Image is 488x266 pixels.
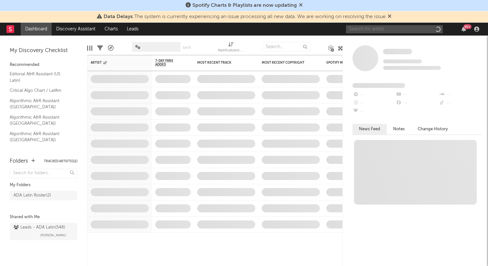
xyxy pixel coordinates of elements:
[383,66,441,70] span: 0 fans last week
[262,61,310,65] div: Most Recent Copyright
[21,23,52,36] a: Dashboard
[326,61,375,65] div: Spotify Monthly Listeners
[395,90,438,99] div: --
[10,157,28,165] div: Folders
[352,83,405,88] span: Fans Added by Platform
[97,39,103,58] div: Filters
[10,223,77,240] a: Leads - ADA Latin(548)[PERSON_NAME]
[10,130,71,144] a: Algorithmic A&R Assistant ([GEOGRAPHIC_DATA])
[395,99,438,107] div: --
[262,42,310,52] input: Search...
[14,224,65,231] div: Leads - ADA Latin ( 548 )
[218,47,244,55] div: Notifications (Artist)
[122,23,143,36] a: Leads
[383,49,412,54] span: Some Artist
[192,3,297,8] span: Spotify Charts & Playlists are now updating
[387,124,411,134] button: Notes
[352,90,395,99] div: --
[10,87,71,94] a: Critical Algo Chart / LatAm
[104,14,386,19] span: : The system is currently experiencing an issue processing all new data. We are working on resolv...
[463,24,472,29] div: 99 +
[14,192,51,199] div: ADA Latin Roster ( 2 )
[44,160,77,163] button: Tracked Artists(12)
[183,46,191,49] button: Save
[346,25,443,33] input: Search for artists
[439,90,482,99] div: --
[352,107,395,116] div: --
[383,48,412,55] a: Some Artist
[218,39,244,58] div: Notifications (Artist)
[10,61,77,69] div: Recommended
[100,23,122,36] a: Charts
[87,39,92,58] div: Edit Columns
[10,114,71,127] a: Algorithmic A&R Assistant ([GEOGRAPHIC_DATA])
[10,169,77,178] input: Search for folders...
[10,70,71,84] a: Editorial A&R Assistant (US Latin)
[40,231,66,239] span: [PERSON_NAME]
[10,47,77,55] div: My Discovery Checklist
[91,61,139,65] div: Artist
[462,27,466,32] button: 99+
[10,191,77,200] a: ADA Latin Roster(2)
[352,124,387,134] button: News Feed
[383,59,422,63] span: Tracking Since: [DATE]
[155,59,181,67] span: 7-Day Fans Added
[299,3,303,8] span: Dismiss
[10,213,77,221] div: Shared with Me
[52,23,100,36] a: Discovery Assistant
[104,14,133,19] span: Data Delays
[352,99,395,107] div: --
[10,181,77,189] div: My Folders
[108,39,114,58] div: A&R Pipeline
[411,124,454,134] button: Change History
[388,14,391,19] span: Dismiss
[197,61,246,65] div: Most Recent Track
[10,97,71,111] a: Algorithmic A&R Assistant ([GEOGRAPHIC_DATA])
[439,99,482,107] div: --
